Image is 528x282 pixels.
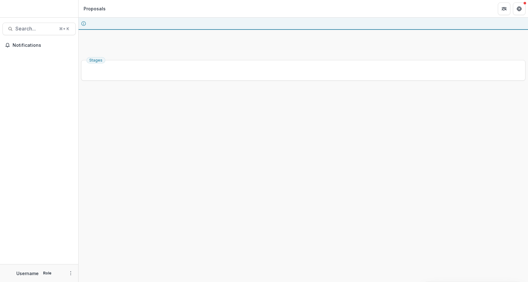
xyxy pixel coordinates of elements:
[15,26,55,32] span: Search...
[513,3,525,15] button: Get Help
[84,5,106,12] div: Proposals
[3,40,76,50] button: Notifications
[81,4,108,13] nav: breadcrumb
[41,270,53,276] p: Role
[89,58,102,62] span: Stages
[13,43,73,48] span: Notifications
[3,23,76,35] button: Search...
[16,270,39,277] p: Username
[67,269,74,277] button: More
[498,3,510,15] button: Partners
[58,25,70,32] div: ⌘ + K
